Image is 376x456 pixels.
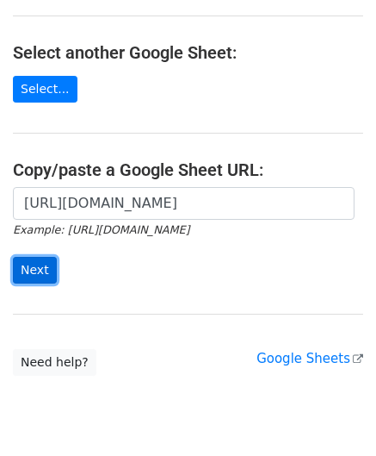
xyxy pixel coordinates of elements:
[13,187,354,220] input: Paste your Google Sheet URL here
[256,351,363,366] a: Google Sheets
[13,76,77,103] a: Select...
[13,257,57,284] input: Next
[13,159,363,180] h4: Copy/paste a Google Sheet URL:
[13,42,363,63] h4: Select another Google Sheet:
[290,373,376,456] iframe: Chat Widget
[13,349,96,376] a: Need help?
[13,223,189,236] small: Example: [URL][DOMAIN_NAME]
